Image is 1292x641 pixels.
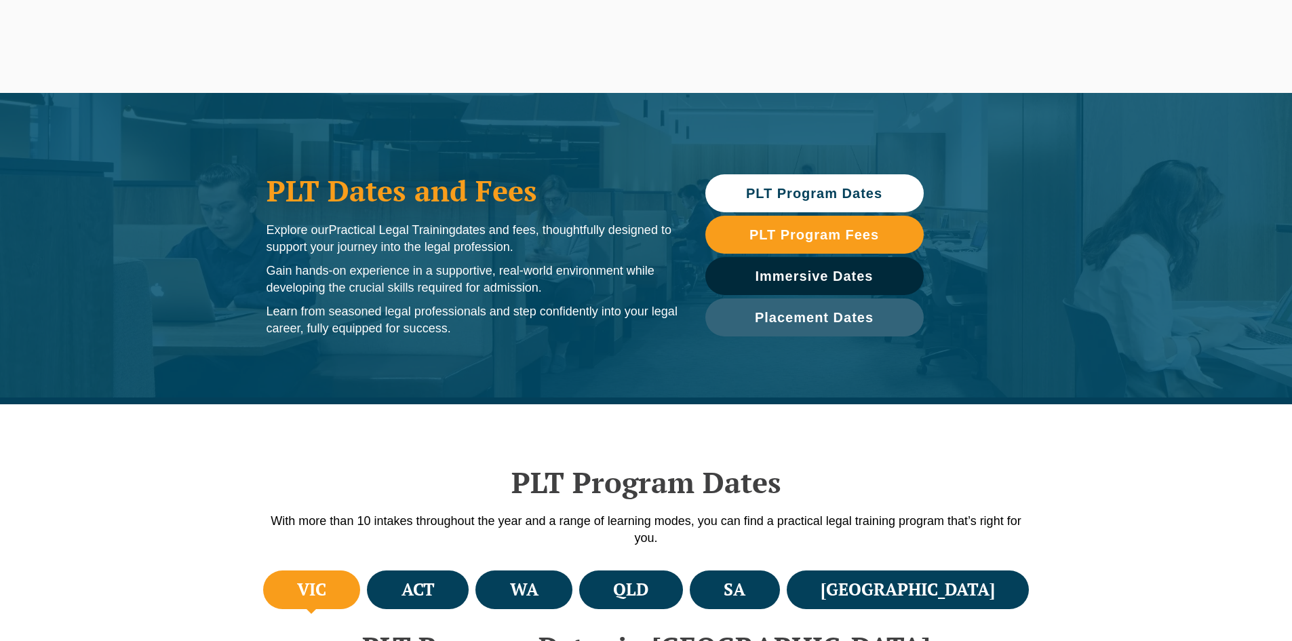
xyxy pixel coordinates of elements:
[705,174,924,212] a: PLT Program Dates
[267,174,678,208] h1: PLT Dates and Fees
[613,579,648,601] h4: QLD
[749,228,879,241] span: PLT Program Fees
[705,216,924,254] a: PLT Program Fees
[297,579,326,601] h4: VIC
[755,311,874,324] span: Placement Dates
[260,513,1033,547] p: With more than 10 intakes throughout the year and a range of learning modes, you can find a pract...
[267,303,678,337] p: Learn from seasoned legal professionals and step confidently into your legal career, fully equipp...
[267,263,678,296] p: Gain hands-on experience in a supportive, real-world environment while developing the crucial ski...
[260,465,1033,499] h2: PLT Program Dates
[756,269,874,283] span: Immersive Dates
[705,257,924,295] a: Immersive Dates
[329,223,456,237] span: Practical Legal Training
[746,187,882,200] span: PLT Program Dates
[724,579,745,601] h4: SA
[705,298,924,336] a: Placement Dates
[821,579,995,601] h4: [GEOGRAPHIC_DATA]
[402,579,435,601] h4: ACT
[510,579,539,601] h4: WA
[267,222,678,256] p: Explore our dates and fees, thoughtfully designed to support your journey into the legal profession.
